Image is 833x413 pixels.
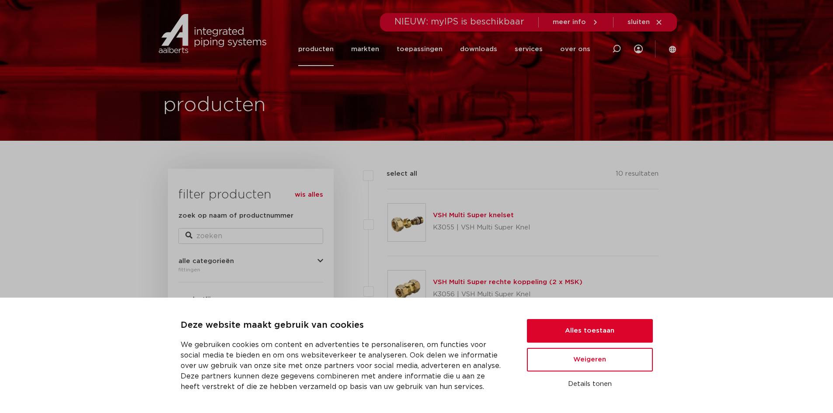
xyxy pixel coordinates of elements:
[388,204,425,241] img: Thumbnail for VSH Multi Super knelset
[178,296,323,303] button: productlijn
[460,32,497,66] a: downloads
[560,32,590,66] a: over ons
[181,340,506,392] p: We gebruiken cookies om content en advertenties te personaliseren, om functies voor social media ...
[553,18,599,26] a: meer info
[178,258,323,264] button: alle categorieën
[178,264,323,275] div: fittingen
[178,228,323,244] input: zoeken
[295,190,323,200] a: wis alles
[178,186,323,204] h3: filter producten
[181,319,506,333] p: Deze website maakt gebruik van cookies
[553,19,586,25] span: meer info
[298,32,334,66] a: producten
[298,32,590,66] nav: Menu
[515,32,543,66] a: services
[527,377,653,392] button: Details tonen
[433,279,582,285] a: VSH Multi Super rechte koppeling (2 x MSK)
[527,348,653,371] button: Weigeren
[373,169,417,179] label: select all
[433,221,530,235] p: K3055 | VSH Multi Super Knel
[627,18,663,26] a: sluiten
[351,32,379,66] a: markten
[397,32,443,66] a: toepassingen
[178,211,293,221] label: zoek op naam of productnummer
[394,17,524,26] span: NIEUW: myIPS is beschikbaar
[388,271,425,308] img: Thumbnail for VSH Multi Super rechte koppeling (2 x MSK)
[527,319,653,343] button: Alles toestaan
[178,296,215,303] span: productlijn
[433,288,582,302] p: K3056 | VSH Multi Super Knel
[433,212,514,219] a: VSH Multi Super knelset
[616,169,659,182] p: 10 resultaten
[178,258,234,264] span: alle categorieën
[163,91,266,119] h1: producten
[627,19,650,25] span: sluiten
